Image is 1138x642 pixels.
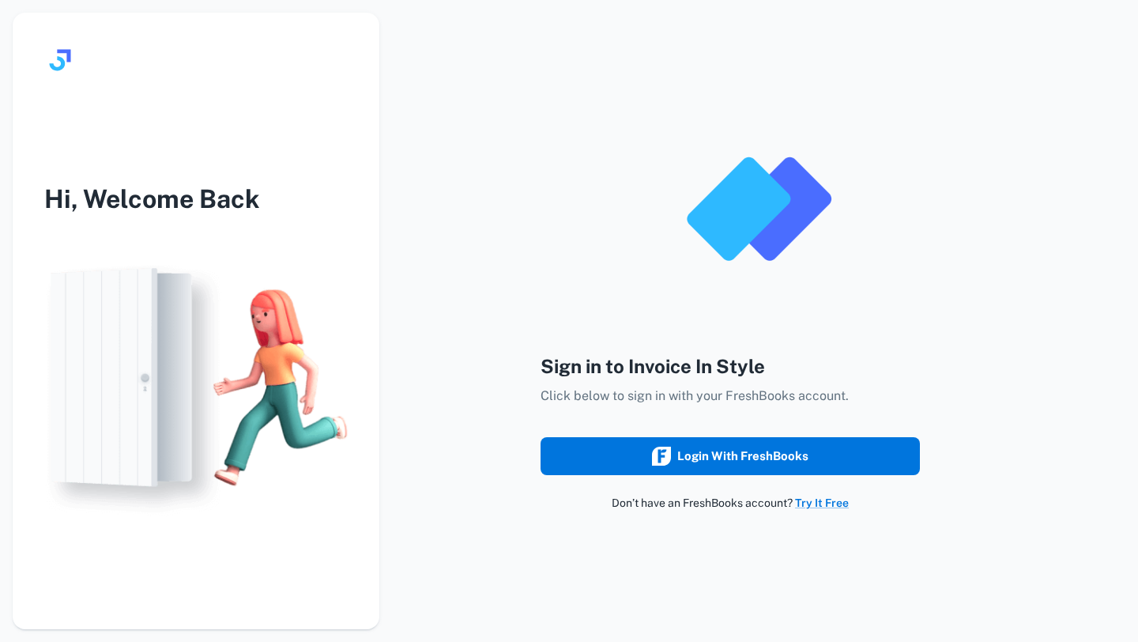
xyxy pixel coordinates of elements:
button: Login with FreshBooks [541,437,920,475]
p: Click below to sign in with your FreshBooks account. [541,387,920,406]
img: logo_invoice_in_style_app.png [680,130,838,289]
div: Login with FreshBooks [652,446,808,466]
img: logo.svg [44,44,76,76]
h3: Hi, Welcome Back [13,180,379,218]
a: Try It Free [795,497,849,509]
h4: Sign in to Invoice In Style [541,352,920,380]
p: Don’t have an FreshBooks account? [541,494,920,512]
img: login [13,250,379,525]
